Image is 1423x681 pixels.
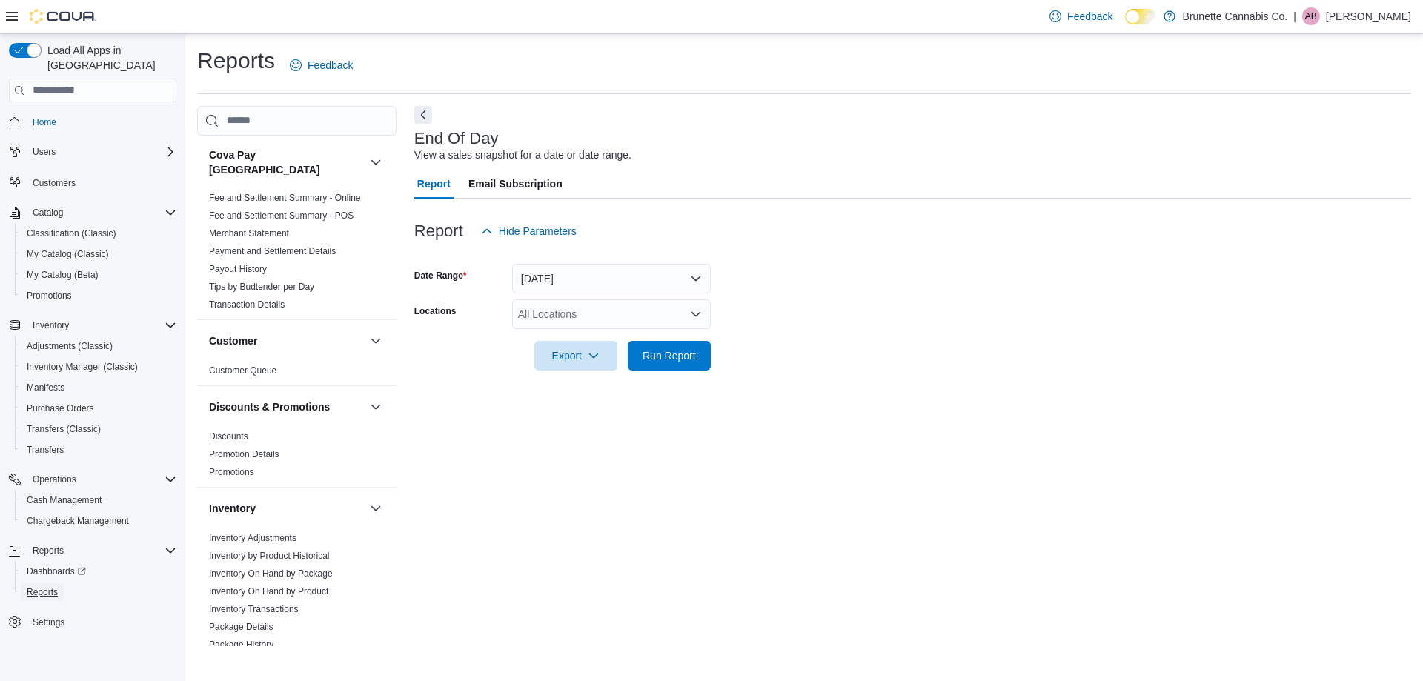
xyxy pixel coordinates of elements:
[3,315,182,336] button: Inventory
[209,399,364,414] button: Discounts & Promotions
[27,174,82,192] a: Customers
[209,501,364,516] button: Inventory
[209,550,330,562] span: Inventory by Product Historical
[27,542,70,559] button: Reports
[33,319,69,331] span: Inventory
[209,467,254,477] a: Promotions
[414,130,499,147] h3: End Of Day
[209,264,267,274] a: Payout History
[21,337,176,355] span: Adjustments (Classic)
[209,399,330,414] h3: Discounts & Promotions
[21,491,176,509] span: Cash Management
[21,583,176,601] span: Reports
[27,290,72,302] span: Promotions
[414,305,457,317] label: Locations
[367,499,385,517] button: Inventory
[21,358,176,376] span: Inventory Manager (Classic)
[21,512,135,530] a: Chargeback Management
[15,285,182,306] button: Promotions
[21,379,70,396] a: Manifests
[27,361,138,373] span: Inventory Manager (Classic)
[21,225,176,242] span: Classification (Classic)
[15,582,182,602] button: Reports
[209,568,333,579] a: Inventory On Hand by Package
[27,316,75,334] button: Inventory
[197,362,397,385] div: Customer
[414,106,432,124] button: Next
[209,466,254,478] span: Promotions
[27,316,176,334] span: Inventory
[15,439,182,460] button: Transfers
[209,586,328,597] a: Inventory On Hand by Product
[21,420,107,438] a: Transfers (Classic)
[209,245,336,257] span: Payment and Settlement Details
[209,333,364,348] button: Customer
[1044,1,1118,31] a: Feedback
[27,227,116,239] span: Classification (Classic)
[367,332,385,350] button: Customer
[1125,9,1156,24] input: Dark Mode
[209,228,289,239] a: Merchant Statement
[21,441,176,459] span: Transfers
[3,111,182,133] button: Home
[27,423,101,435] span: Transfers (Classic)
[209,210,354,222] span: Fee and Settlement Summary - POS
[33,545,64,557] span: Reports
[27,494,102,506] span: Cash Management
[21,287,78,305] a: Promotions
[414,222,463,240] h3: Report
[15,265,182,285] button: My Catalog (Beta)
[468,169,563,199] span: Email Subscription
[15,356,182,377] button: Inventory Manager (Classic)
[27,614,70,631] a: Settings
[209,333,257,348] h3: Customer
[15,244,182,265] button: My Catalog (Classic)
[15,336,182,356] button: Adjustments (Classic)
[209,449,279,459] a: Promotion Details
[33,617,64,628] span: Settings
[1293,7,1296,25] p: |
[21,358,144,376] a: Inventory Manager (Classic)
[209,147,364,177] button: Cova Pay [GEOGRAPHIC_DATA]
[414,270,467,282] label: Date Range
[21,512,176,530] span: Chargeback Management
[42,43,176,73] span: Load All Apps in [GEOGRAPHIC_DATA]
[3,202,182,223] button: Catalog
[3,142,182,162] button: Users
[1326,7,1411,25] p: [PERSON_NAME]
[209,299,285,310] a: Transaction Details
[209,282,314,292] a: Tips by Budtender per Day
[27,204,69,222] button: Catalog
[33,177,76,189] span: Customers
[209,299,285,310] span: Transaction Details
[33,116,56,128] span: Home
[414,147,631,163] div: View a sales snapshot for a date or date range.
[27,565,86,577] span: Dashboards
[308,58,353,73] span: Feedback
[284,50,359,80] a: Feedback
[209,533,296,543] a: Inventory Adjustments
[209,210,354,221] a: Fee and Settlement Summary - POS
[209,246,336,256] a: Payment and Settlement Details
[27,248,109,260] span: My Catalog (Classic)
[27,444,64,456] span: Transfers
[27,382,64,393] span: Manifests
[209,604,299,614] a: Inventory Transactions
[209,585,328,597] span: Inventory On Hand by Product
[33,207,63,219] span: Catalog
[209,532,296,544] span: Inventory Adjustments
[33,146,56,158] span: Users
[512,264,711,293] button: [DATE]
[27,542,176,559] span: Reports
[27,340,113,352] span: Adjustments (Classic)
[534,341,617,371] button: Export
[209,365,276,376] a: Customer Queue
[15,419,182,439] button: Transfers (Classic)
[367,398,385,416] button: Discounts & Promotions
[21,441,70,459] a: Transfers
[1125,24,1126,25] span: Dark Mode
[197,189,397,319] div: Cova Pay [GEOGRAPHIC_DATA]
[21,266,176,284] span: My Catalog (Beta)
